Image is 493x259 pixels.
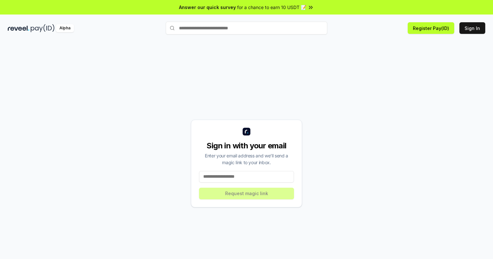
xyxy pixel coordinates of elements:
div: Enter your email address and we’ll send a magic link to your inbox. [199,152,294,166]
img: reveel_dark [8,24,29,32]
span: for a chance to earn 10 USDT 📝 [237,4,306,11]
div: Sign in with your email [199,141,294,151]
span: Answer our quick survey [179,4,236,11]
img: logo_small [243,128,250,135]
div: Alpha [56,24,74,32]
button: Sign In [459,22,485,34]
img: pay_id [31,24,55,32]
button: Register Pay(ID) [408,22,454,34]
